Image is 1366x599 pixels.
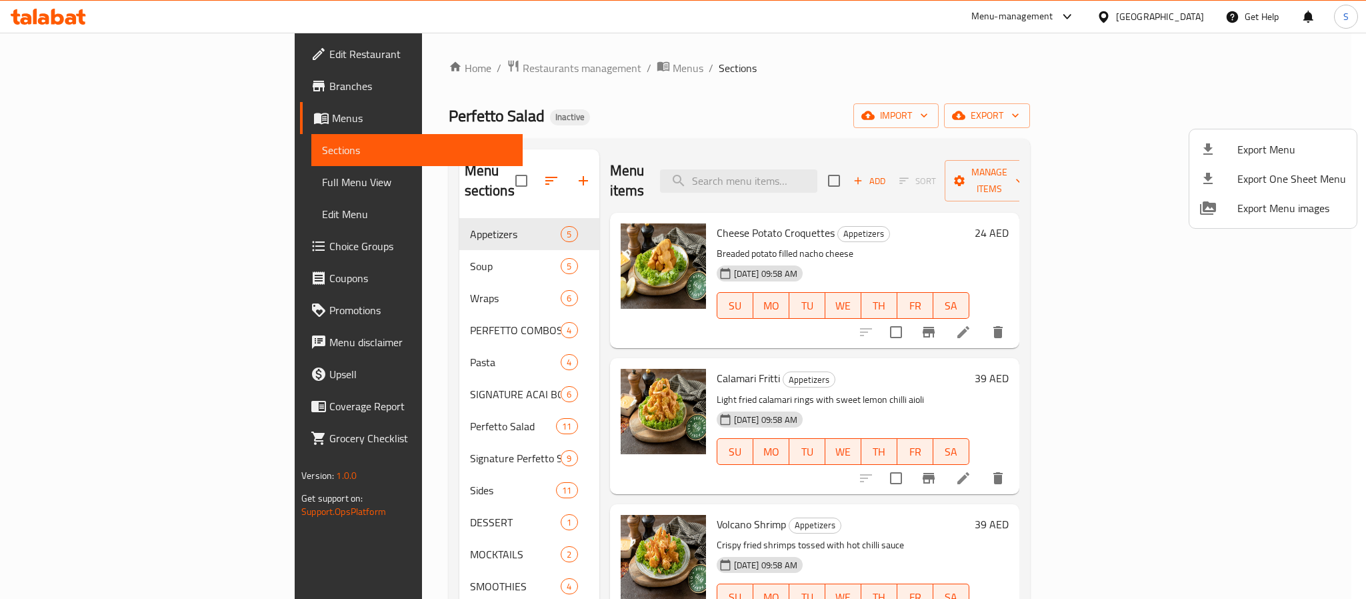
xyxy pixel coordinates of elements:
[1189,193,1357,223] li: Export Menu images
[1237,200,1346,216] span: Export Menu images
[1189,135,1357,164] li: Export menu items
[1237,141,1346,157] span: Export Menu
[1189,164,1357,193] li: Export one sheet menu items
[1237,171,1346,187] span: Export One Sheet Menu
